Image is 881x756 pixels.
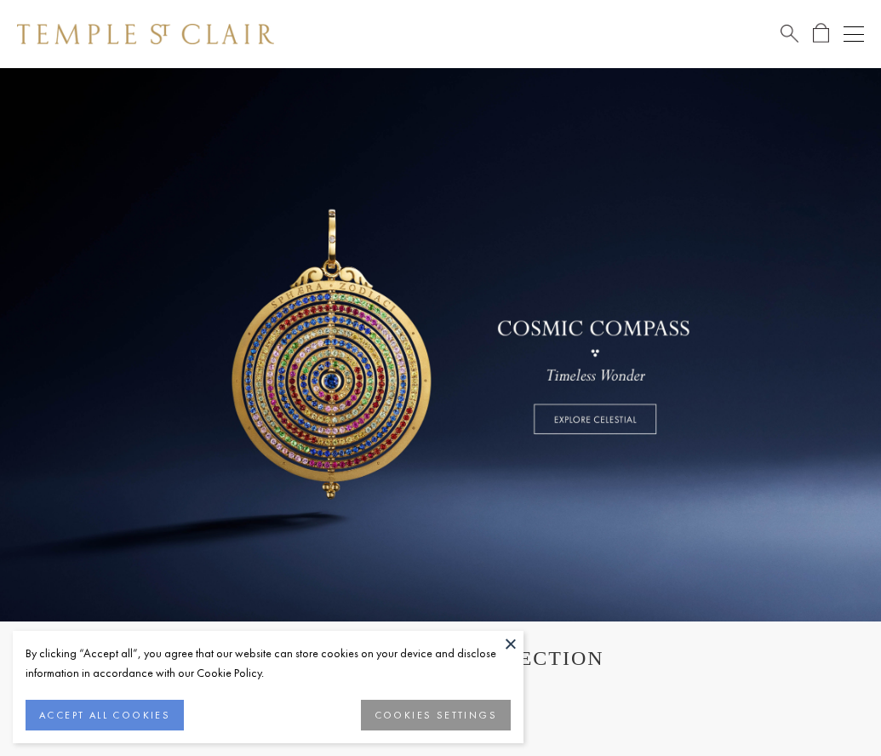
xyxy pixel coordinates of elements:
button: COOKIES SETTINGS [361,700,511,730]
img: Temple St. Clair [17,24,274,44]
div: By clicking “Accept all”, you agree that our website can store cookies on your device and disclos... [26,644,511,683]
button: ACCEPT ALL COOKIES [26,700,184,730]
a: Search [781,23,798,44]
a: Open Shopping Bag [813,23,829,44]
button: Open navigation [844,24,864,44]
